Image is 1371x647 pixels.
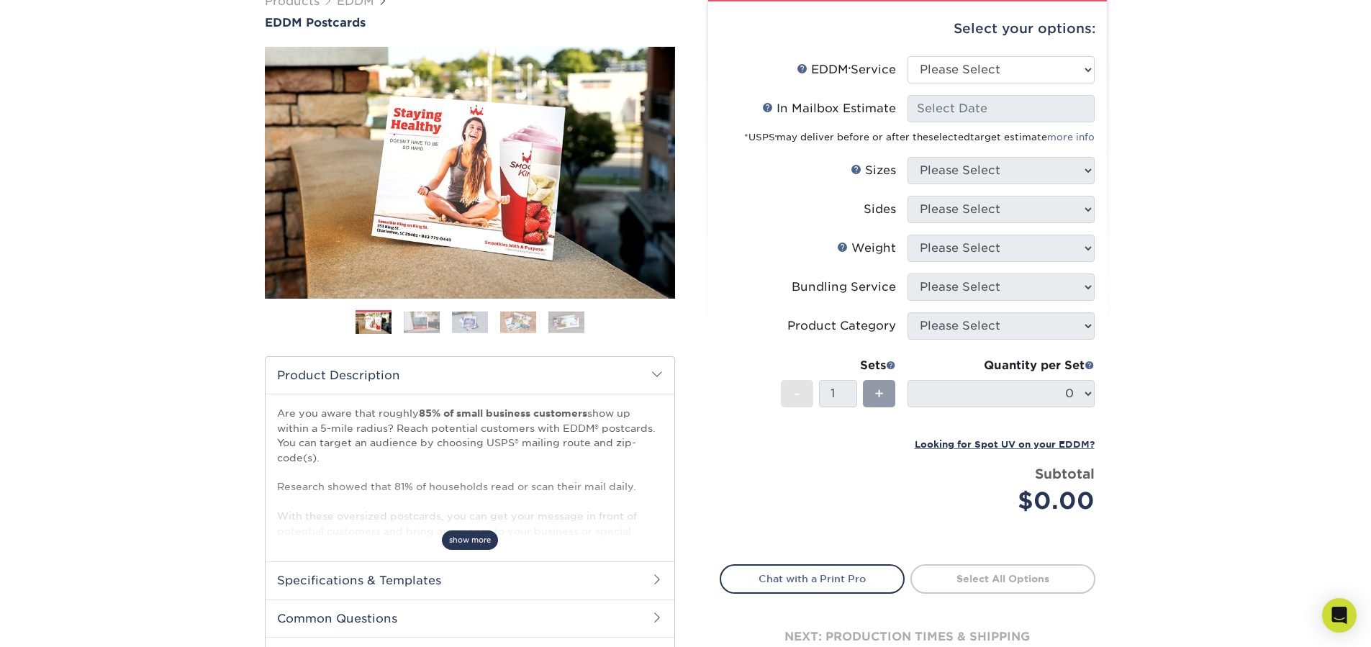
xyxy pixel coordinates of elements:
[915,437,1095,451] a: Looking for Spot UV on your EDDM?
[910,564,1095,593] a: Select All Options
[548,311,584,333] img: EDDM 05
[797,61,896,78] div: EDDM Service
[792,279,896,296] div: Bundling Service
[265,31,675,315] img: EDDM Postcards 01
[864,201,896,218] div: Sides
[500,311,536,333] img: EDDM 04
[1035,466,1095,481] strong: Subtotal
[794,383,800,404] span: -
[265,16,366,30] span: EDDM Postcards
[851,162,896,179] div: Sizes
[781,357,896,374] div: Sets
[874,383,884,404] span: +
[356,311,392,336] img: EDDM 01
[915,439,1095,450] small: Looking for Spot UV on your EDDM?
[928,132,970,142] span: selected
[452,311,488,333] img: EDDM 03
[720,1,1095,56] div: Select your options:
[265,16,675,30] a: EDDM Postcards
[849,66,851,72] sup: ®
[266,357,674,394] h2: Product Description
[442,530,498,550] span: show more
[837,240,896,257] div: Weight
[908,95,1095,122] input: Select Date
[787,317,896,335] div: Product Category
[908,357,1095,374] div: Quantity per Set
[775,135,777,139] sup: ®
[762,100,896,117] div: In Mailbox Estimate
[918,484,1095,518] div: $0.00
[720,564,905,593] a: Chat with a Print Pro
[744,132,1095,142] small: *USPS may deliver before or after the target estimate
[266,561,674,599] h2: Specifications & Templates
[419,407,587,419] strong: 85% of small business customers
[404,311,440,333] img: EDDM 02
[1047,132,1095,142] a: more info
[1322,598,1357,633] div: Open Intercom Messenger
[266,600,674,637] h2: Common Questions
